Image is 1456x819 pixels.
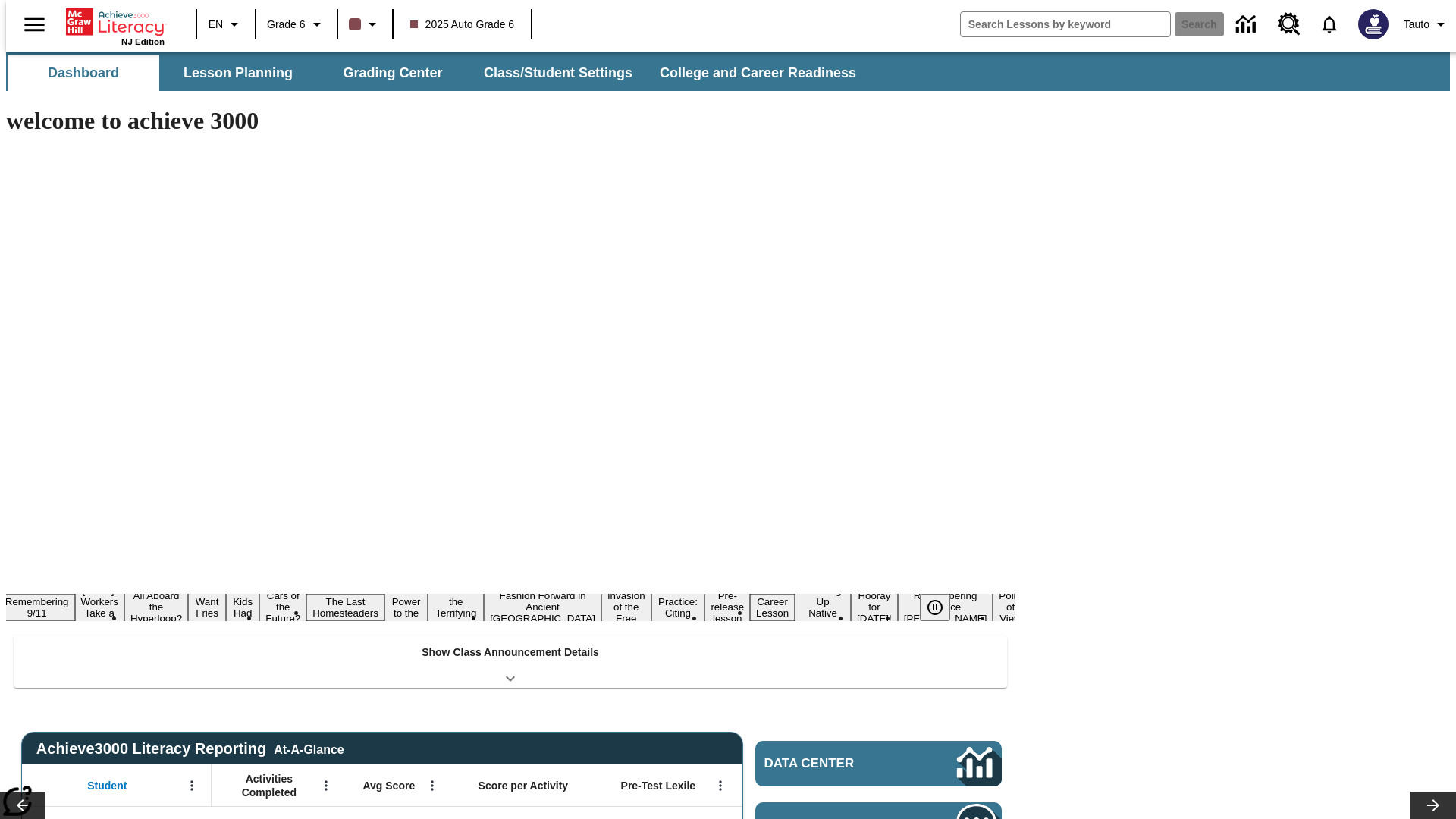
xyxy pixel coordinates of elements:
span: Activities Completed [219,772,319,799]
button: College and Career Readiness [648,55,868,91]
button: Select a new avatar [1349,5,1398,44]
span: Pre-Test Lexile [621,779,696,792]
a: Data Center [755,741,1002,786]
button: Slide 4 All Aboard the Hyperloop? [124,588,188,626]
button: Class color is dark brown. Change class color [343,11,388,38]
button: Language: EN, Select a language [202,11,250,38]
div: SubNavbar [6,55,870,91]
input: search field [961,12,1170,36]
div: Pause [920,594,965,621]
button: Slide 10 Attack of the Terrifying Tomatoes [428,582,484,632]
a: Data Center [1227,4,1269,45]
img: Avatar [1358,9,1389,39]
button: Open Menu [421,774,444,797]
button: Slide 19 Point of View [993,588,1028,626]
button: Slide 12 The Invasion of the Free CD [601,576,651,638]
button: Lesson Planning [162,55,314,91]
span: Data Center [764,756,906,771]
p: Show Class Announcement Details [422,645,599,661]
button: Slide 3 Labor Day: Workers Take a Stand [75,582,124,632]
button: Slide 13 Mixed Practice: Citing Evidence [651,582,705,632]
button: Slide 6 Dirty Jobs Kids Had To Do [226,571,259,644]
button: Slide 7 Cars of the Future? [259,588,306,626]
span: Achieve3000 Literacy Reporting [36,740,344,758]
button: Lesson carousel, Next [1410,792,1456,819]
button: Open Menu [315,774,337,797]
div: At-A-Glance [274,740,344,757]
button: Slide 16 Cooking Up Native Traditions [795,582,851,632]
span: EN [209,17,223,33]
button: Slide 8 The Last Homesteaders [306,594,384,621]
div: Home [66,5,165,46]
button: Grading Center [317,55,469,91]
a: Resource Center, Will open in new tab [1269,4,1310,45]
span: Avg Score [362,779,415,792]
button: Slide 14 Pre-release lesson [704,588,750,626]
button: Grade: Grade 6, Select a grade [261,11,332,38]
button: Dashboard [8,55,159,91]
a: Notifications [1310,5,1349,44]
a: Home [66,7,165,37]
button: Slide 17 Hooray for Constitution Day! [851,588,898,626]
div: Show Class Announcement Details [14,635,1007,688]
div: SubNavbar [6,52,1450,91]
span: 2025 Auto Grade 6 [410,17,515,33]
button: Slide 5 Do You Want Fries With That? [188,571,226,644]
span: NJ Edition [121,37,165,46]
span: Grade 6 [267,17,306,33]
button: Open Menu [709,774,732,797]
h1: welcome to achieve 3000 [6,107,1015,135]
span: Tauto [1404,17,1429,33]
button: Slide 15 Career Lesson [750,594,795,621]
button: Slide 18 Remembering Justice O'Connor [898,588,993,626]
button: Profile/Settings [1398,11,1456,38]
button: Open side menu [12,2,57,47]
span: Student [87,779,127,792]
button: Open Menu [180,774,203,797]
span: Score per Activity [479,779,569,792]
button: Slide 11 Fashion Forward in Ancient Rome [484,588,601,626]
button: Class/Student Settings [472,55,645,91]
button: Slide 9 Solar Power to the People [384,582,428,632]
button: Pause [920,594,950,621]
